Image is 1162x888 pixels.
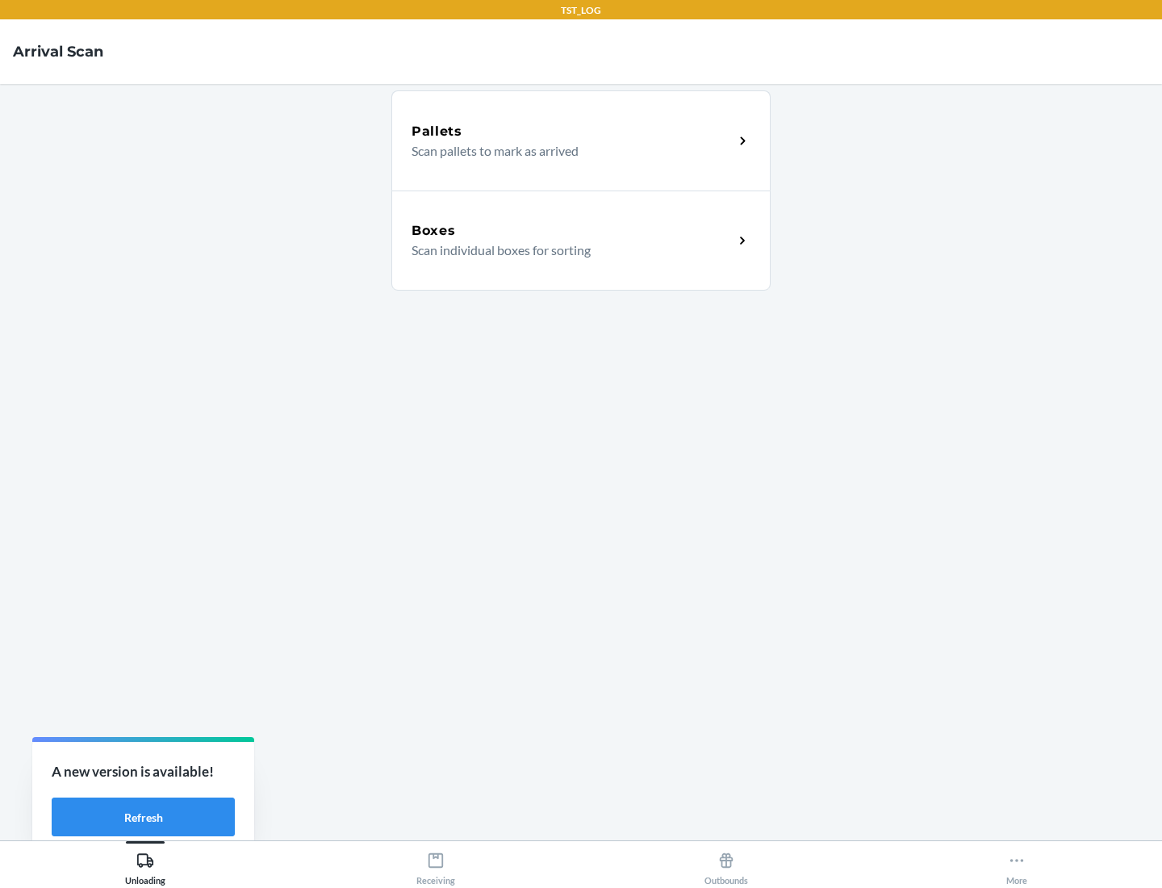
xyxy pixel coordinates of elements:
div: More [1006,845,1027,886]
div: Receiving [416,845,455,886]
button: More [871,841,1162,886]
a: BoxesScan individual boxes for sorting [391,191,771,291]
div: Unloading [125,845,165,886]
button: Outbounds [581,841,871,886]
div: Outbounds [704,845,748,886]
a: PalletsScan pallets to mark as arrived [391,90,771,191]
p: A new version is available! [52,761,235,782]
p: Scan individual boxes for sorting [412,241,721,260]
button: Receiving [290,841,581,886]
p: Scan pallets to mark as arrived [412,141,721,161]
button: Refresh [52,798,235,836]
h4: Arrival Scan [13,41,103,62]
p: TST_LOG [561,3,601,18]
h5: Boxes [412,221,456,241]
h5: Pallets [412,122,462,141]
